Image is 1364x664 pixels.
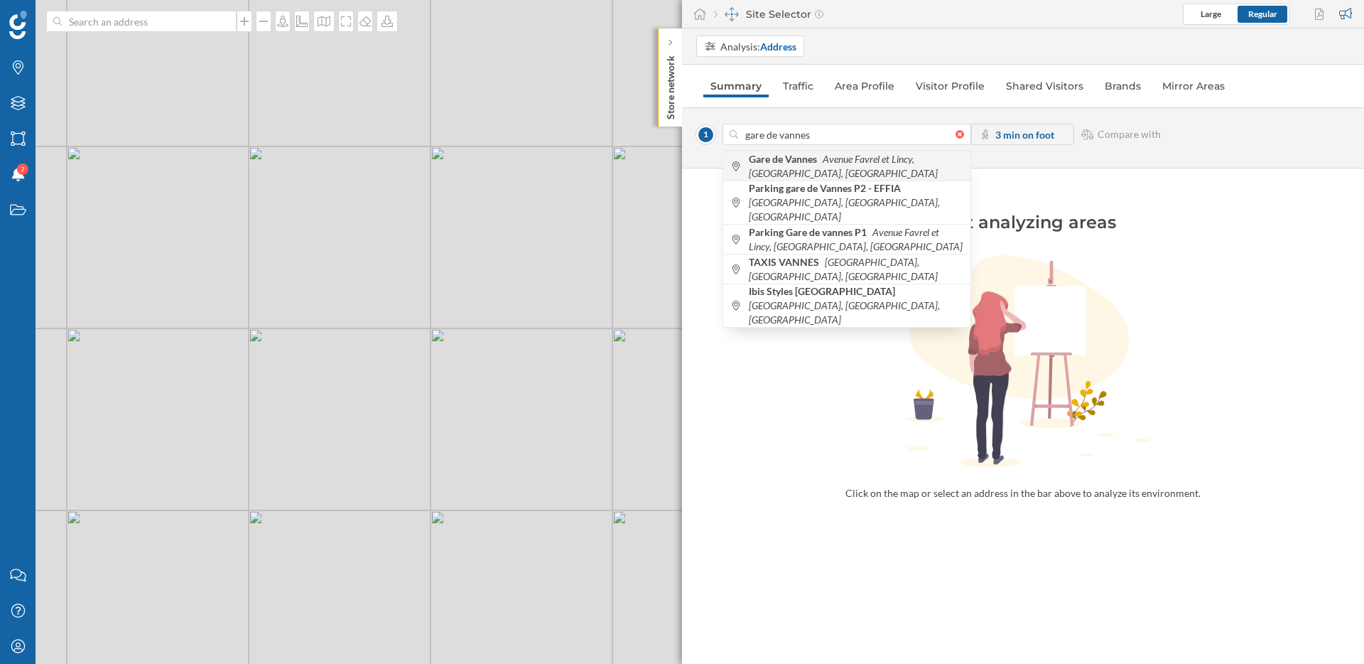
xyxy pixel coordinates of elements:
i: [GEOGRAPHIC_DATA], [GEOGRAPHIC_DATA], [GEOGRAPHIC_DATA] [749,196,940,223]
i: [GEOGRAPHIC_DATA], [GEOGRAPHIC_DATA], [GEOGRAPHIC_DATA] [749,256,938,282]
b: Gare de Vannes [749,153,821,165]
i: Avenue Favrel et Lincy, [GEOGRAPHIC_DATA], [GEOGRAPHIC_DATA] [749,153,938,179]
span: Support [30,10,81,23]
b: Parking gare de Vannes P2 - EFFIA [749,182,904,194]
div: Start analyzing areas [796,211,1250,234]
i: [GEOGRAPHIC_DATA], [GEOGRAPHIC_DATA], [GEOGRAPHIC_DATA] [749,299,940,326]
div: Site Selector [714,7,823,21]
a: Area Profile [828,75,902,97]
span: Large [1201,9,1221,19]
p: Store network [664,50,678,119]
b: TAXIS VANNES [749,256,823,268]
i: Avenue Favrel et Lincy, [GEOGRAPHIC_DATA], [GEOGRAPHIC_DATA] [749,226,963,252]
a: Mirror Areas [1155,75,1232,97]
strong: Address [760,41,796,53]
a: Brands [1098,75,1148,97]
a: Visitor Profile [909,75,992,97]
span: Compare with [1098,127,1161,141]
span: Regular [1248,9,1277,19]
div: Analysis: [720,39,796,54]
a: Shared Visitors [999,75,1090,97]
div: Click on the map or select an address in the bar above to analyze its environment. [781,486,1265,500]
img: Geoblink Logo [9,11,27,39]
b: Ibis Styles [GEOGRAPHIC_DATA] [749,285,899,297]
span: 1 [696,125,715,144]
b: Parking Gare de vannes P1 [749,226,870,238]
a: Traffic [776,75,821,97]
span: 7 [21,162,25,176]
img: dashboards-manager.svg [725,7,739,21]
a: Summary [703,75,769,97]
strong: 3 min on foot [995,129,1054,141]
